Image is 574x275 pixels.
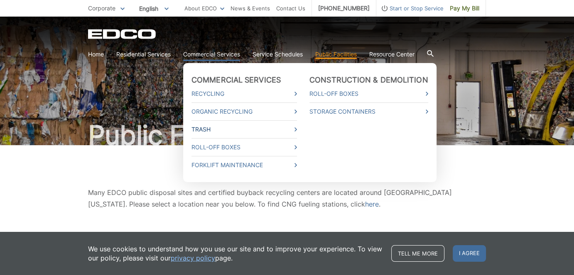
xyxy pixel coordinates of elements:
[88,122,486,148] h1: Public Facilities
[315,50,357,59] a: Public Facilities
[253,50,303,59] a: Service Schedules
[231,4,270,13] a: News & Events
[276,4,305,13] a: Contact Us
[309,107,428,116] a: Storage Containers
[369,50,415,59] a: Resource Center
[171,253,215,263] a: privacy policy
[133,2,175,15] span: English
[391,245,444,262] a: Tell me more
[191,107,297,116] a: Organic Recycling
[88,5,115,12] span: Corporate
[365,198,379,210] a: here
[453,245,486,262] span: I agree
[88,188,452,208] span: Many EDCO public disposal sites and certified buyback recycling centers are located around [GEOGR...
[184,4,224,13] a: About EDCO
[191,89,297,98] a: Recycling
[191,161,297,170] a: Forklift Maintenance
[88,29,157,39] a: EDCD logo. Return to the homepage.
[309,75,428,85] a: Construction & Demolition
[309,89,428,98] a: Roll-Off Boxes
[191,143,297,152] a: Roll-Off Boxes
[183,50,240,59] a: Commercial Services
[450,4,479,13] span: Pay My Bill
[88,50,104,59] a: Home
[191,75,281,85] a: Commercial Services
[191,125,297,134] a: Trash
[88,244,383,263] p: We use cookies to understand how you use our site and to improve your experience. To view our pol...
[116,50,171,59] a: Residential Services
